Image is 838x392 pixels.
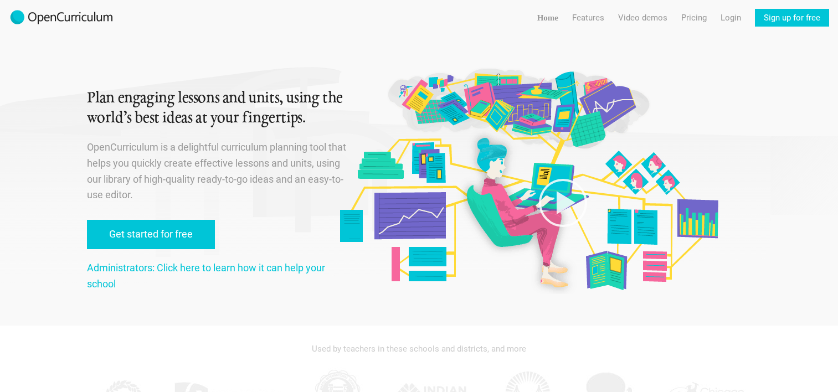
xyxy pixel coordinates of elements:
img: Original illustration by Malisa Suchanya, Oakland, CA (malisasuchanya.com) [336,66,721,294]
a: Sign up for free [755,9,829,27]
a: Home [537,9,558,27]
img: 2017-logo-m.png [9,9,114,27]
p: OpenCurriculum is a delightful curriculum planning tool that helps you quickly create effective l... [87,140,348,203]
a: Pricing [681,9,707,27]
h1: Plan engaging lessons and units, using the world’s best ideas at your fingertips. [87,89,348,128]
a: Login [721,9,741,27]
a: Administrators: Click here to learn how it can help your school [87,262,325,290]
div: Used by teachers in these schools and districts, and more [87,337,752,361]
a: Features [572,9,604,27]
a: Get started for free [87,220,215,249]
a: Video demos [618,9,667,27]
